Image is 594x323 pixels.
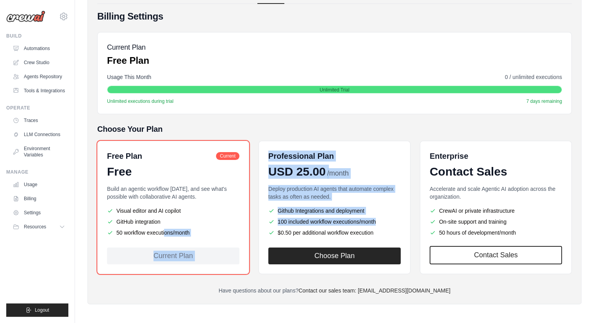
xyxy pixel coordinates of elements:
div: Contact Sales [430,165,562,179]
li: CrewAI or private infrastructure [430,207,562,215]
div: Operate [6,105,68,111]
a: Billing [9,192,68,205]
a: Settings [9,206,68,219]
li: 100 included workflow executions/month [268,218,401,226]
li: $0.50 per additional workflow execution [268,229,401,237]
h5: Choose Your Plan [97,124,572,135]
a: Tools & Integrations [9,84,68,97]
span: 0 / unlimited executions [505,73,562,81]
button: Choose Plan [268,248,401,264]
div: Free [107,165,239,179]
span: Current [216,152,239,160]
a: Agents Repository [9,70,68,83]
span: Unlimited executions during trial [107,98,173,104]
li: 50 hours of development/month [430,229,562,237]
a: LLM Connections [9,128,68,141]
h5: Current Plan [107,42,149,53]
a: Usage [9,178,68,191]
a: Environment Variables [9,142,68,161]
p: Build an agentic workflow [DATE], and see what's possible with collaborative AI agents. [107,185,239,201]
p: Accelerate and scale Agentic AI adoption across the organization. [430,185,562,201]
a: Contact Sales [430,246,562,264]
h6: Enterprise [430,151,562,161]
span: USD 25.00 [268,165,326,179]
h6: Free Plan [107,151,142,161]
h4: Billing Settings [97,10,572,23]
li: Github Integrations and deployment [268,207,401,215]
li: 50 workflow executions/month [107,229,239,237]
span: Logout [35,307,49,313]
li: On-site support and training [430,218,562,226]
a: Automations [9,42,68,55]
a: Contact our sales team: [EMAIL_ADDRESS][DOMAIN_NAME] [298,287,450,294]
span: Usage This Month [107,73,151,81]
div: Manage [6,169,68,175]
a: Crew Studio [9,56,68,69]
li: Visual editor and AI copilot [107,207,239,215]
button: Logout [6,303,68,317]
div: Current Plan [107,248,239,264]
span: 7 days remaining [526,98,562,104]
div: Build [6,33,68,39]
p: Have questions about our plans? [97,287,572,294]
a: Traces [9,114,68,127]
span: Resources [24,224,46,230]
li: GitHub integration [107,218,239,226]
button: Resources [9,221,68,233]
h6: Professional Plan [268,151,334,161]
span: /month [327,168,349,179]
img: Logo [6,11,45,22]
p: Free Plan [107,54,149,67]
p: Deploy production AI agents that automate complex tasks as often as needed. [268,185,401,201]
span: Unlimited Trial [319,87,349,93]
